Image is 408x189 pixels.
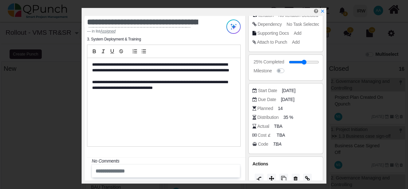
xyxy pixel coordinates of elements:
[281,96,294,103] span: [DATE]
[279,174,288,184] button: Copy
[258,96,276,103] div: Due Date
[257,30,289,37] div: Supporting Docs
[255,174,264,184] button: Split
[314,9,318,13] i: Help
[87,28,214,34] footer: in list
[287,22,320,27] span: No Task Selected
[100,29,115,33] cite: Source Title
[254,68,272,74] div: Milestone
[252,161,268,166] span: Actions
[278,105,283,112] span: 14
[303,174,312,184] button: Copy Link
[258,132,272,139] div: Cost
[273,142,281,147] i: TBA
[87,36,141,42] li: 3. System Deployment & Training
[267,174,276,184] button: Move
[277,132,285,139] span: TBA
[254,59,284,65] div: 25% Completed
[268,133,270,138] b: £
[258,87,277,94] div: Start Date
[320,9,325,14] a: x
[258,21,282,28] div: Dependency
[294,31,302,36] span: Add
[292,174,300,184] button: Delete
[258,141,268,148] div: Code
[100,29,115,33] u: Assigned
[257,114,279,121] div: Distribution
[292,40,300,45] span: Add
[278,13,318,18] span: No Iteration Selected
[257,177,262,182] img: split.9d50320.png
[274,123,282,130] span: TBA
[92,158,119,164] i: No Comments
[257,105,273,112] div: Planned
[257,39,287,46] div: Attach to Punch
[226,19,241,34] img: Try writing with AI
[257,123,269,130] div: Actual
[282,87,295,94] span: [DATE]
[320,9,325,13] svg: x
[283,114,293,121] span: 35 %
